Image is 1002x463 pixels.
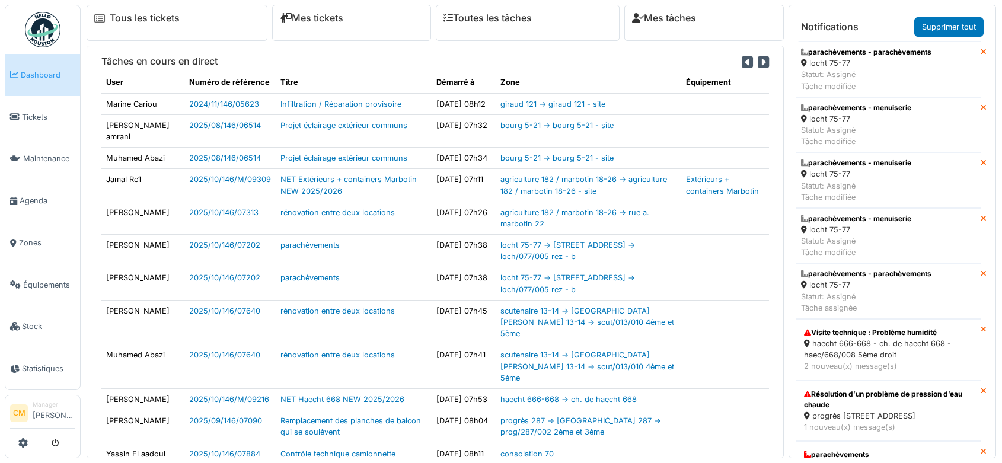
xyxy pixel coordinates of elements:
div: Statut: Assigné Tâche modifiée [801,124,911,147]
th: Titre [276,72,432,93]
a: Statistiques [5,347,80,389]
a: Tous les tickets [110,12,180,24]
div: progrès [STREET_ADDRESS] [804,410,973,422]
a: NET Extérieurs + containers Marbotin NEW 2025/2026 [280,175,417,195]
div: locht 75-77 [801,279,931,290]
a: giraud 121 -> giraud 121 - site [500,100,605,108]
a: 2025/09/146/07090 [189,416,262,425]
span: Maintenance [23,153,75,164]
a: parachèvements - menuiserie locht 75-77 Statut: AssignéTâche modifiée [796,208,981,264]
a: Extérieurs + containers Marbotin [686,175,759,195]
a: scutenaire 13-14 -> [GEOGRAPHIC_DATA][PERSON_NAME] 13-14 -> scut/013/010 4ème et 5ème [500,306,674,338]
a: locht 75-77 -> [STREET_ADDRESS] -> loch/077/005 rez - b [500,273,635,293]
th: Numéro de référence [184,72,276,93]
a: 2025/10/146/M/09309 [189,175,271,184]
td: [PERSON_NAME] [101,300,184,344]
a: parachèvements - menuiserie locht 75-77 Statut: AssignéTâche modifiée [796,152,981,208]
a: parachèvements - parachèvements locht 75-77 Statut: AssignéTâche modifiée [796,41,981,97]
a: CM Manager[PERSON_NAME] [10,400,75,429]
a: Visite technique : Problème humidité haecht 666-668 - ch. de haecht 668 - haec/668/008 5ème droit... [796,319,981,381]
td: [PERSON_NAME] [101,410,184,443]
span: Statistiques [22,363,75,374]
th: Démarré à [432,72,496,93]
div: Résolution d’un problème de pression d’eau chaude [804,389,973,410]
a: rénovation entre deux locations [280,306,395,315]
a: Toutes les tâches [443,12,532,24]
li: CM [10,404,28,422]
div: locht 75-77 [801,58,931,69]
a: progrès 287 -> [GEOGRAPHIC_DATA] 287 -> prog/287/002 2ème et 3ème [500,416,661,436]
div: parachèvements [804,449,973,460]
td: [DATE] 07h38 [432,235,496,267]
img: Badge_color-CXgf-gQk.svg [25,12,60,47]
a: Équipements [5,264,80,306]
a: Projet éclairage extérieur communs [280,121,407,130]
div: Statut: Assigné Tâche modifiée [801,235,911,258]
a: Mes tickets [280,12,343,24]
a: 2024/11/146/05623 [189,100,259,108]
a: Dashboard [5,54,80,96]
a: Stock [5,306,80,348]
a: agriculture 182 / marbotin 18-26 -> agriculture 182 / marbotin 18-26 - site [500,175,667,195]
a: parachèvements - menuiserie locht 75-77 Statut: AssignéTâche modifiée [796,97,981,153]
td: [DATE] 07h26 [432,202,496,234]
td: Jamal Rc1 [101,169,184,202]
div: 1 nouveau(x) message(s) [804,422,973,433]
a: Remplacement des planches de balcon qui se soulèvent [280,416,421,436]
a: locht 75-77 -> [STREET_ADDRESS] -> loch/077/005 rez - b [500,241,635,261]
td: [DATE] 07h11 [432,169,496,202]
th: Zone [496,72,682,93]
a: 2025/10/146/07884 [189,449,260,458]
h6: Tâches en cours en direct [101,56,218,67]
a: 2025/10/146/07202 [189,241,260,250]
td: [DATE] 07h32 [432,114,496,147]
td: [DATE] 07h45 [432,300,496,344]
h6: Notifications [801,21,859,33]
td: [DATE] 07h53 [432,388,496,410]
td: [PERSON_NAME] [101,235,184,267]
div: locht 75-77 [801,113,911,124]
div: Statut: Assigné Tâche modifiée [801,69,931,91]
div: parachèvements - parachèvements [801,269,931,279]
div: Statut: Assigné Tâche modifiée [801,180,911,203]
a: parachèvements - parachèvements locht 75-77 Statut: AssignéTâche assignée [796,263,981,319]
a: 2025/10/146/07640 [189,350,260,359]
div: parachèvements - menuiserie [801,158,911,168]
a: consolation 70 [500,449,554,458]
div: parachèvements - menuiserie [801,103,911,113]
td: Muhamed Abazi [101,344,184,389]
a: parachèvements [280,241,340,250]
a: 2025/08/146/06514 [189,121,261,130]
a: 2025/10/146/07202 [189,273,260,282]
a: Tickets [5,96,80,138]
div: parachèvements - parachèvements [801,47,931,58]
a: 2025/08/146/06514 [189,154,261,162]
span: Dashboard [21,69,75,81]
span: Zones [19,237,75,248]
td: [PERSON_NAME] amrani [101,114,184,147]
a: rénovation entre deux locations [280,208,395,217]
div: Manager [33,400,75,409]
a: agriculture 182 / marbotin 18-26 -> rue a. marbotin 22 [500,208,649,228]
a: Projet éclairage extérieur communs [280,154,407,162]
span: translation missing: fr.shared.user [106,78,123,87]
a: 2025/10/146/M/09216 [189,395,269,404]
a: Zones [5,222,80,264]
td: [DATE] 07h34 [432,148,496,169]
a: Agenda [5,180,80,222]
a: scutenaire 13-14 -> [GEOGRAPHIC_DATA][PERSON_NAME] 13-14 -> scut/013/010 4ème et 5ème [500,350,674,382]
td: [PERSON_NAME] [101,202,184,234]
span: Agenda [20,195,75,206]
a: parachèvements [280,273,340,282]
span: Équipements [23,279,75,290]
a: haecht 666-668 -> ch. de haecht 668 [500,395,637,404]
a: Résolution d’un problème de pression d’eau chaude progrès [STREET_ADDRESS] 1 nouveau(x) message(s) [796,381,981,441]
li: [PERSON_NAME] [33,400,75,426]
td: [PERSON_NAME] [101,267,184,300]
a: Supprimer tout [914,17,984,37]
div: 2 nouveau(x) message(s) [804,360,973,372]
a: Infiltration / Réparation provisoire [280,100,401,108]
div: parachèvements - menuiserie [801,213,911,224]
div: haecht 666-668 - ch. de haecht 668 - haec/668/008 5ème droit [804,338,973,360]
a: Maintenance [5,138,80,180]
